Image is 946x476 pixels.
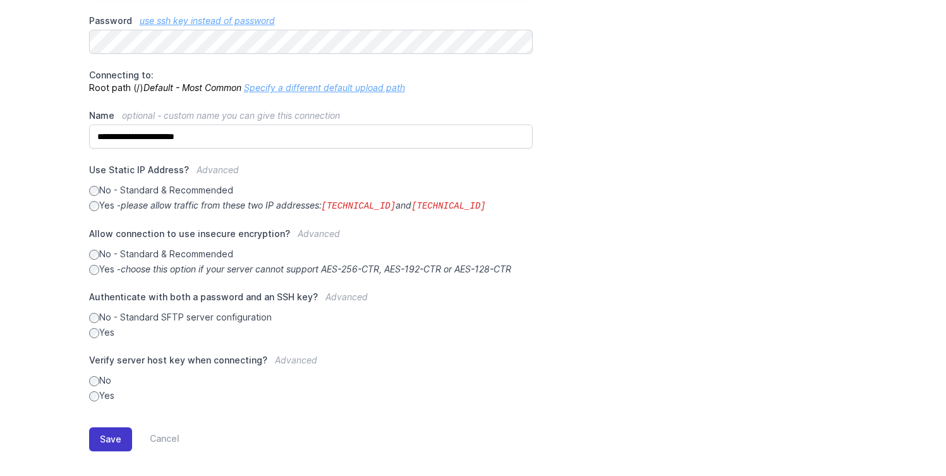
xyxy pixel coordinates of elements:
[322,201,396,211] code: [TECHNICAL_ID]
[325,291,368,302] span: Advanced
[244,82,405,93] a: Specify a different default upload path
[89,389,533,402] label: Yes
[143,82,241,93] i: Default - Most Common
[89,70,154,80] span: Connecting to:
[89,311,533,324] label: No - Standard SFTP server configuration
[89,376,99,386] input: No
[89,265,99,275] input: Yes -choose this option if your server cannot support AES-256-CTR, AES-192-CTR or AES-128-CTR
[89,199,533,212] label: Yes -
[89,313,99,323] input: No - Standard SFTP server configuration
[197,164,239,175] span: Advanced
[411,201,486,211] code: [TECHNICAL_ID]
[298,228,340,239] span: Advanced
[89,427,132,451] button: Save
[89,228,533,248] label: Allow connection to use insecure encryption?
[89,374,533,387] label: No
[140,15,275,26] a: use ssh key instead of password
[89,15,533,27] label: Password
[89,250,99,260] input: No - Standard & Recommended
[89,326,533,339] label: Yes
[122,110,340,121] span: optional - custom name you can give this connection
[89,69,533,94] p: Root path (/)
[89,263,533,276] label: Yes -
[89,248,533,260] label: No - Standard & Recommended
[89,201,99,211] input: Yes -please allow traffic from these two IP addresses:[TECHNICAL_ID]and[TECHNICAL_ID]
[89,291,533,311] label: Authenticate with both a password and an SSH key?
[89,184,533,197] label: No - Standard & Recommended
[89,109,533,122] label: Name
[89,391,99,401] input: Yes
[275,355,317,365] span: Advanced
[121,200,486,211] i: please allow traffic from these two IP addresses: and
[121,264,511,274] i: choose this option if your server cannot support AES-256-CTR, AES-192-CTR or AES-128-CTR
[89,186,99,196] input: No - Standard & Recommended
[132,427,179,451] a: Cancel
[89,164,533,184] label: Use Static IP Address?
[89,354,533,374] label: Verify server host key when connecting?
[89,328,99,338] input: Yes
